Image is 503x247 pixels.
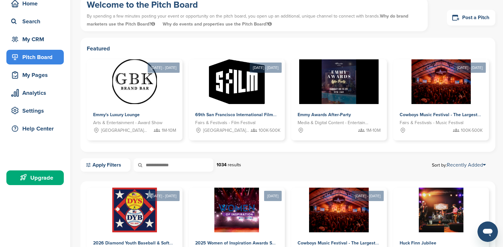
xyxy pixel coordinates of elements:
[6,86,64,100] a: Analytics
[400,119,463,126] span: Fairs & Festivals - Music Festival
[299,59,379,104] img: Sponsorpitch &
[432,162,486,168] span: Sort by:
[10,123,64,134] div: Help Center
[195,240,295,246] span: 2025 Women of Inspiration Awards Sponsorship
[148,63,180,73] div: [DATE] - [DATE]
[217,162,226,168] strong: 1034
[228,162,241,168] span: results
[93,112,140,117] span: Emmy's Luxury Lounge
[291,59,387,140] a: Sponsorpitch & Emmy Awards After-Party Media & Digital Content - Entertainment 1M-10M
[298,240,473,246] span: Cowboys Music Festival - The Largest 11 Day Music Festival in [GEOGRAPHIC_DATA]
[10,172,64,183] div: Upgrade
[112,59,157,104] img: Sponsorpitch &
[214,188,259,232] img: Sponsorpitch &
[352,191,384,201] div: [DATE] - [DATE]
[195,112,291,117] span: 69th San Francisco International Film Festival
[461,127,483,134] span: 100K-500K
[93,119,162,126] span: Arts & Entertainment - Award Show
[6,14,64,29] a: Search
[309,188,369,232] img: Sponsorpitch &
[80,158,130,172] a: Apply Filters
[10,51,64,63] div: Pitch Board
[259,127,280,134] span: 100K-500K
[393,49,489,140] a: [DATE] - [DATE] Sponsorpitch & Cowboys Music Festival - The Largest 11 Day Music Festival in [GEO...
[366,127,381,134] span: 1M-10M
[10,105,64,116] div: Settings
[264,191,282,201] div: [DATE]
[447,162,486,168] a: Recently Added
[6,50,64,64] a: Pitch Board
[189,49,285,140] a: [DATE] - [DATE] Sponsorpitch & 69th San Francisco International Film Festival Fairs & Festivals -...
[195,119,255,126] span: Fairs & Festivals - Film Festival
[6,32,64,47] a: My CRM
[10,34,64,45] div: My CRM
[400,240,436,246] span: Huck Finn Jubilee
[163,21,272,27] span: Why do events and properties use the Pitch Board?
[6,103,64,118] a: Settings
[298,119,371,126] span: Media & Digital Content - Entertainment
[298,112,351,117] span: Emmy Awards After-Party
[101,127,147,134] span: [GEOGRAPHIC_DATA], [GEOGRAPHIC_DATA]
[93,240,233,246] span: 2026 Diamond Youth Baseball & Softball World Series Sponsorships
[87,44,489,53] h2: Featured
[148,191,180,201] div: [DATE] - [DATE]
[454,63,486,73] div: [DATE] - [DATE]
[10,16,64,27] div: Search
[6,170,64,185] a: Upgrade
[10,69,64,81] div: My Pages
[112,188,157,232] img: Sponsorpitch &
[447,10,495,26] a: Post a Pitch
[6,121,64,136] a: Help Center
[411,59,471,104] img: Sponsorpitch &
[162,127,176,134] span: 1M-10M
[250,63,282,73] div: [DATE] - [DATE]
[209,59,265,104] img: Sponsorpitch &
[477,221,498,242] iframe: Button to launch messaging window, conversation in progress
[419,188,463,232] img: Sponsorpitch &
[87,11,421,30] p: By spending a few minutes posting your event or opportunity on the pitch board, you open up an ad...
[10,87,64,99] div: Analytics
[6,68,64,82] a: My Pages
[203,127,249,134] span: [GEOGRAPHIC_DATA], [GEOGRAPHIC_DATA]
[87,49,182,140] a: [DATE] - [DATE] Sponsorpitch & Emmy's Luxury Lounge Arts & Entertainment - Award Show [GEOGRAPHIC...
